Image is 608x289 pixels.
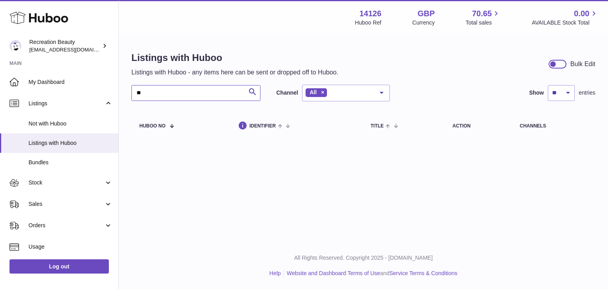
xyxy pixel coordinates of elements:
[418,8,435,19] strong: GBP
[28,100,104,107] span: Listings
[570,60,595,68] div: Bulk Edit
[131,51,338,64] h1: Listings with Huboo
[472,8,492,19] span: 70.65
[355,19,382,27] div: Huboo Ref
[287,270,380,276] a: Website and Dashboard Terms of Use
[532,19,598,27] span: AVAILABLE Stock Total
[28,243,112,251] span: Usage
[370,124,384,129] span: title
[29,46,116,53] span: [EMAIL_ADDRESS][DOMAIN_NAME]
[532,8,598,27] a: 0.00 AVAILABLE Stock Total
[465,19,501,27] span: Total sales
[28,78,112,86] span: My Dashboard
[9,40,21,52] img: internalAdmin-14126@internal.huboo.com
[284,270,457,277] li: and
[9,259,109,274] a: Log out
[310,89,317,95] span: All
[249,124,276,129] span: identifier
[579,89,595,97] span: entries
[28,200,104,208] span: Sales
[389,270,458,276] a: Service Terms & Conditions
[28,120,112,127] span: Not with Huboo
[529,89,544,97] label: Show
[139,124,165,129] span: Huboo no
[125,254,602,262] p: All Rights Reserved. Copyright 2025 - [DOMAIN_NAME]
[465,8,501,27] a: 70.65 Total sales
[359,8,382,19] strong: 14126
[574,8,589,19] span: 0.00
[28,179,104,186] span: Stock
[520,124,587,129] div: channels
[276,89,298,97] label: Channel
[28,159,112,166] span: Bundles
[131,68,338,77] p: Listings with Huboo - any items here can be sent or dropped off to Huboo.
[29,38,101,53] div: Recreation Beauty
[28,222,104,229] span: Orders
[28,139,112,147] span: Listings with Huboo
[270,270,281,276] a: Help
[452,124,504,129] div: action
[412,19,435,27] div: Currency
